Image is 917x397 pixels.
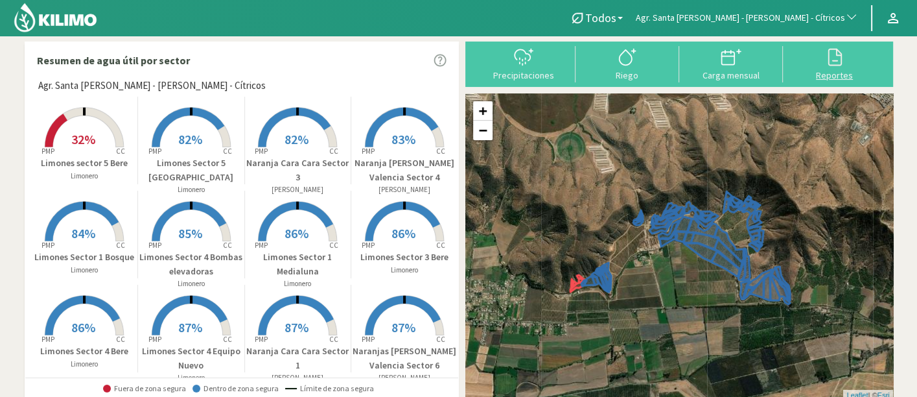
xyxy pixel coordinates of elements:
tspan: CC [437,335,446,344]
p: Limonero [245,278,351,289]
p: [PERSON_NAME] [245,184,351,195]
tspan: CC [223,147,232,156]
span: 86% [284,225,308,241]
p: Limonero [138,278,244,289]
p: Limones Sector 5 [GEOGRAPHIC_DATA] [138,156,244,184]
span: 85% [178,225,202,241]
span: Límite de zona segura [285,384,374,393]
p: Naranja Cara Cara Sector 1 [245,344,351,372]
span: Dentro de zona segura [192,384,279,393]
tspan: CC [223,335,232,344]
div: Riego [579,71,675,80]
p: Limonero [32,265,138,276]
span: 87% [391,319,415,335]
span: 87% [284,319,308,335]
tspan: PMP [41,241,54,250]
a: Zoom out [473,121,493,140]
p: Naranja Cara Cara Sector 3 [245,156,351,184]
p: Limones Sector 1 Medialuna [245,250,351,278]
tspan: CC [117,147,126,156]
p: Resumen de agua útil por sector [37,53,190,68]
p: Limones Sector 4 Equipo Nuevo [138,344,244,372]
tspan: PMP [362,147,375,156]
tspan: PMP [41,147,54,156]
span: 82% [178,131,202,147]
button: Carga mensual [679,46,783,80]
p: Limonero [351,265,458,276]
span: 32% [71,131,95,147]
tspan: CC [330,335,339,344]
p: Naranjas [PERSON_NAME] Valencia Sector 6 [351,344,458,372]
p: Limonero [138,372,244,383]
tspan: PMP [362,241,375,250]
p: Limones Sector 4 Bere [32,344,138,358]
span: 87% [178,319,202,335]
tspan: CC [330,241,339,250]
tspan: PMP [255,147,268,156]
p: Naranja [PERSON_NAME] Valencia Sector 4 [351,156,458,184]
p: [PERSON_NAME] [245,372,351,383]
span: 84% [71,225,95,241]
p: Limonero [32,359,138,370]
span: Fuera de zona segura [103,384,186,393]
tspan: PMP [255,335,268,344]
tspan: PMP [255,241,268,250]
span: Agr. Santa [PERSON_NAME] - [PERSON_NAME] - Cítricos [38,78,266,93]
div: Precipitaciones [476,71,572,80]
p: Limonero [138,184,244,195]
span: 86% [71,319,95,335]
p: Limones Sector 4 Bombas elevadoras [138,250,244,278]
tspan: CC [330,147,339,156]
tspan: CC [437,241,446,250]
p: [PERSON_NAME] [351,372,458,383]
p: Limones Sector 3 Bere [351,250,458,264]
button: Precipitaciones [472,46,575,80]
tspan: PMP [148,147,161,156]
tspan: CC [117,241,126,250]
tspan: CC [223,241,232,250]
tspan: PMP [148,241,161,250]
tspan: PMP [362,335,375,344]
tspan: PMP [41,335,54,344]
button: Riego [575,46,679,80]
tspan: CC [437,147,446,156]
span: 86% [391,225,415,241]
tspan: PMP [148,335,161,344]
button: Reportes [783,46,887,80]
button: Agr. Santa [PERSON_NAME] - [PERSON_NAME] - Cítricos [629,4,865,32]
p: Limones Sector 1 Bosque [32,250,138,264]
p: [PERSON_NAME] [351,184,458,195]
a: Zoom in [473,101,493,121]
span: 83% [391,131,415,147]
img: Kilimo [13,2,98,33]
p: Limonero [32,171,138,182]
span: 82% [284,131,308,147]
tspan: CC [117,335,126,344]
span: Todos [585,11,616,25]
span: Agr. Santa [PERSON_NAME] - [PERSON_NAME] - Cítricos [636,12,845,25]
p: Limones sector 5 Bere [32,156,138,170]
div: Reportes [787,71,883,80]
div: Carga mensual [683,71,779,80]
